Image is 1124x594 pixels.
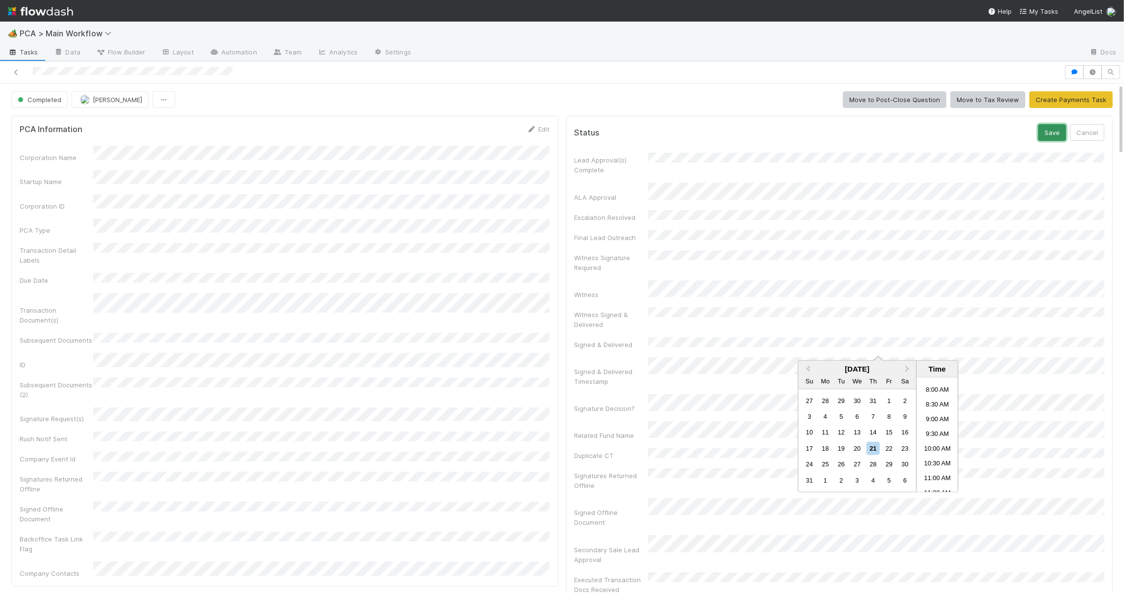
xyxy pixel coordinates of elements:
button: Move to Tax Review [950,91,1025,108]
div: Corporation Name [20,153,93,162]
div: Choose Tuesday, August 19th, 2025 [835,442,848,455]
div: Signature Decision? [575,404,648,413]
div: Choose Sunday, August 10th, 2025 [803,426,816,439]
div: Due Date [20,275,93,285]
span: [PERSON_NAME] [93,96,142,104]
button: Previous Month [799,362,815,378]
div: Corporation ID [20,201,93,211]
div: ALA Approval [575,192,648,202]
li: 11:00 AM [916,472,958,486]
div: Subsequent Documents (2) [20,380,93,400]
div: Choose Sunday, August 31st, 2025 [803,474,816,487]
div: Choose Tuesday, August 12th, 2025 [835,426,848,439]
a: Data [46,45,88,61]
div: Choose Saturday, August 16th, 2025 [898,426,912,439]
li: 11:30 AM [916,486,958,501]
div: Signatures Returned Offline [20,474,93,494]
div: Choose Friday, August 29th, 2025 [883,458,896,471]
h5: PCA Information [20,125,82,135]
div: Choose Thursday, August 28th, 2025 [866,458,880,471]
div: Thursday [866,374,880,387]
div: Tuesday [835,374,848,387]
div: Choose Sunday, July 27th, 2025 [803,394,816,407]
div: Choose Saturday, August 9th, 2025 [898,410,912,423]
div: Saturday [898,374,912,387]
div: Friday [883,374,896,387]
div: Choose Wednesday, September 3rd, 2025 [851,474,864,487]
li: 8:30 AM [916,398,958,413]
div: Related Fund Name [575,431,648,440]
a: Layout [153,45,202,61]
a: Team [265,45,310,61]
div: Duplicate CT [575,451,648,460]
a: Automation [202,45,265,61]
div: Choose Saturday, August 2nd, 2025 [898,394,912,407]
div: Startup Name [20,177,93,187]
div: Monday [819,374,832,387]
span: 🏕️ [8,29,18,37]
div: Choose Monday, August 11th, 2025 [819,426,832,439]
div: Transaction Detail Labels [20,245,93,265]
div: Transaction Document(s) [20,305,93,325]
div: Signed & Delivered Timestamp [575,367,648,386]
div: Choose Date and Time [798,360,958,492]
div: Choose Wednesday, August 13th, 2025 [851,426,864,439]
div: Choose Thursday, August 21st, 2025 [866,442,880,455]
div: Choose Sunday, August 17th, 2025 [803,442,816,455]
div: Choose Thursday, September 4th, 2025 [866,474,880,487]
div: Signature Request(s) [20,414,93,424]
div: Wednesday [851,374,864,387]
li: 9:30 AM [916,428,958,442]
div: Choose Sunday, August 24th, 2025 [803,458,816,471]
span: Flow Builder [96,47,145,57]
li: 8:00 AM [916,383,958,398]
div: Signatures Returned Offline [575,471,648,490]
div: Sunday [803,374,816,387]
button: Cancel [1070,124,1104,141]
span: PCA > Main Workflow [20,28,116,38]
div: Help [988,6,1012,16]
div: Escalation Resolved [575,213,648,222]
li: 9:00 AM [916,413,958,428]
div: Signed Offline Document [20,504,93,524]
div: Witness Signature Required [575,253,648,272]
div: Choose Friday, September 5th, 2025 [883,474,896,487]
button: Create Payments Task [1029,91,1113,108]
div: Signed Offline Document [575,508,648,527]
div: [DATE] [798,365,916,373]
h5: Status [575,128,600,138]
div: Choose Tuesday, August 26th, 2025 [835,458,848,471]
button: Save [1038,124,1066,141]
div: Choose Monday, August 25th, 2025 [819,458,832,471]
div: Subsequent Documents [20,335,93,345]
span: Completed [16,96,61,104]
div: Choose Tuesday, July 29th, 2025 [835,394,848,407]
div: Choose Wednesday, July 30th, 2025 [851,394,864,407]
img: avatar_2bce2475-05ee-46d3-9413-d3901f5fa03f.png [1106,7,1116,17]
li: 10:00 AM [916,442,958,457]
li: 10:30 AM [916,457,958,472]
div: Choose Tuesday, August 5th, 2025 [835,410,848,423]
div: Final Lead Outreach [575,233,648,243]
div: Witness [575,290,648,299]
div: Choose Sunday, August 3rd, 2025 [803,410,816,423]
ul: Time [916,378,958,492]
div: Company Contacts [20,568,93,578]
span: AngelList [1074,7,1102,15]
div: Signed & Delivered [575,340,648,350]
div: Choose Tuesday, September 2nd, 2025 [835,474,848,487]
button: Next Month [900,362,916,378]
div: Choose Saturday, September 6th, 2025 [898,474,912,487]
a: Settings [366,45,419,61]
div: Witness Signed & Delivered [575,310,648,329]
img: logo-inverted-e16ddd16eac7371096b0.svg [8,3,73,20]
div: Month August, 2025 [802,393,913,488]
div: Choose Wednesday, August 6th, 2025 [851,410,864,423]
span: Tasks [8,47,38,57]
div: Choose Monday, July 28th, 2025 [819,394,832,407]
img: avatar_e5ec2f5b-afc7-4357-8cf1-2139873d70b1.png [80,95,90,105]
div: Choose Thursday, July 31st, 2025 [866,394,880,407]
a: My Tasks [1019,6,1058,16]
div: Choose Saturday, August 30th, 2025 [898,458,912,471]
div: Choose Thursday, August 7th, 2025 [866,410,880,423]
